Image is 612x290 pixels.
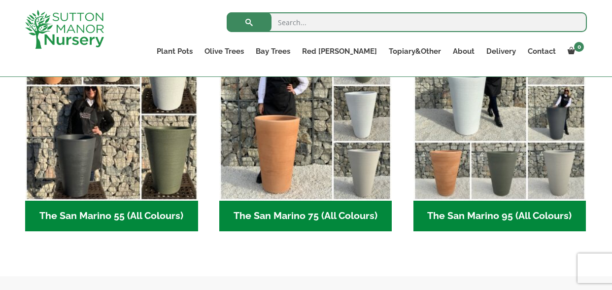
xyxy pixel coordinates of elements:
[25,28,198,201] img: The San Marino 55 (All Colours)
[219,28,392,231] a: Visit product category The San Marino 75 (All Colours)
[522,44,562,58] a: Contact
[25,201,198,231] h2: The San Marino 55 (All Colours)
[219,28,392,201] img: The San Marino 75 (All Colours)
[296,44,383,58] a: Red [PERSON_NAME]
[151,44,199,58] a: Plant Pots
[413,28,586,231] a: Visit product category The San Marino 95 (All Colours)
[562,44,587,58] a: 0
[250,44,296,58] a: Bay Trees
[227,12,587,32] input: Search...
[25,28,198,231] a: Visit product category The San Marino 55 (All Colours)
[480,44,522,58] a: Delivery
[25,10,104,49] img: logo
[199,44,250,58] a: Olive Trees
[574,42,584,52] span: 0
[383,44,447,58] a: Topiary&Other
[413,28,586,201] img: The San Marino 95 (All Colours)
[413,201,586,231] h2: The San Marino 95 (All Colours)
[447,44,480,58] a: About
[219,201,392,231] h2: The San Marino 75 (All Colours)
